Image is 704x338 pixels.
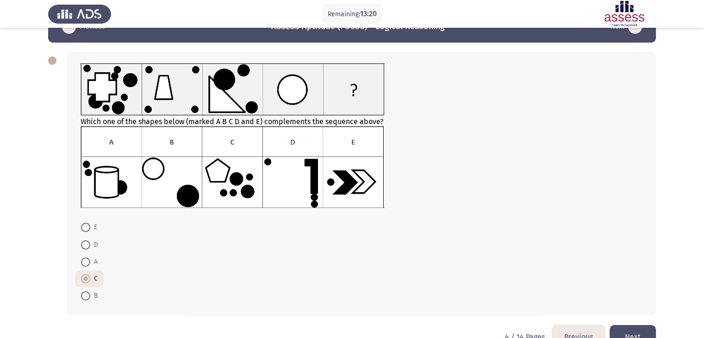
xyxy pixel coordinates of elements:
span: C [90,273,98,284]
span: D [90,239,98,250]
span: 13:20 [360,9,377,18]
img: UkFYYV8wODRfQi5wbmcxNjkxMzI0MjIwMzM5.png [81,126,385,208]
span: B [90,290,98,301]
span: E [90,222,97,233]
img: Assess Talent Management logo [48,1,111,27]
img: UkFYYV8wODRfQSAucG5nMTY5MTMyNDIwODY1NA==.png [81,63,385,115]
div: Which one of the shapes below (marked A B C D and E) complements the sequence above? [81,63,642,210]
img: Assessment logo of ASSESS Focus 4 Module Assessment (EN/AR) (Advanced - IB) [593,1,656,27]
p: Remaining: [328,8,377,20]
span: A [90,257,98,268]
